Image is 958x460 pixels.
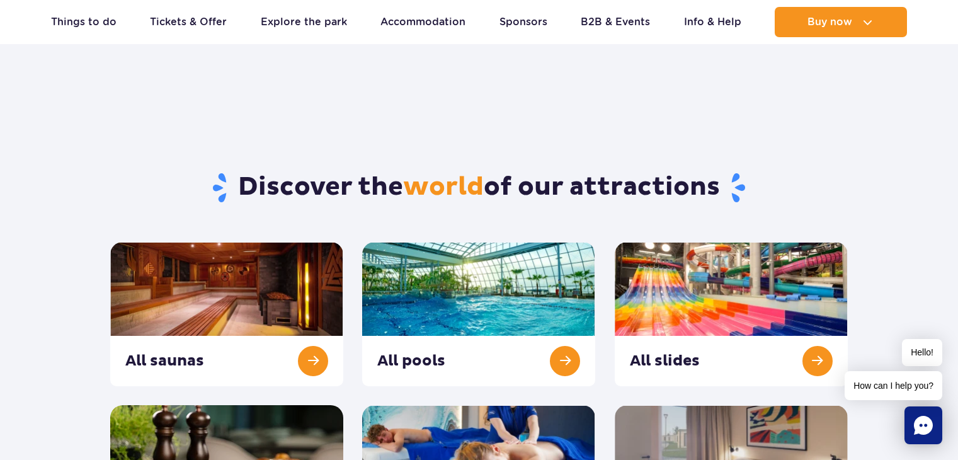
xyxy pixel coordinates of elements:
[403,171,484,203] span: world
[807,16,852,28] span: Buy now
[775,7,907,37] button: Buy now
[150,7,227,37] a: Tickets & Offer
[51,7,117,37] a: Things to do
[499,7,547,37] a: Sponsors
[261,7,347,37] a: Explore the park
[581,7,650,37] a: B2B & Events
[902,339,942,366] span: Hello!
[110,171,848,204] h1: Discover the of our attractions
[684,7,741,37] a: Info & Help
[380,7,465,37] a: Accommodation
[904,406,942,444] div: Chat
[845,371,942,400] span: How can I help you?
